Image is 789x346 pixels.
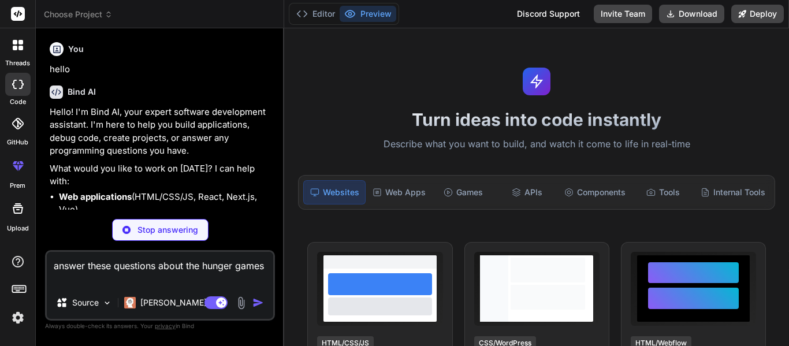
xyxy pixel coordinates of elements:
div: Games [433,180,494,204]
img: settings [8,308,28,328]
img: icon [252,297,264,308]
textarea: answer these questions about the hunger games [47,252,273,287]
p: Source [72,297,99,308]
img: Claude 4 Sonnet [124,297,136,308]
p: Describe what you want to build, and watch it come to life in real-time [291,137,782,152]
button: Invite Team [594,5,652,23]
p: Hello! I'm Bind AI, your expert software development assistant. I'm here to help you build applic... [50,106,273,158]
span: privacy [155,322,176,329]
img: Pick Models [102,298,112,308]
p: Always double-check its answers. Your in Bind [45,321,275,332]
p: hello [50,63,273,76]
img: attachment [235,296,248,310]
label: Upload [7,224,29,233]
h1: Turn ideas into code instantly [291,109,782,130]
label: code [10,97,26,107]
label: prem [10,181,25,191]
p: Stop answering [137,224,198,236]
p: [PERSON_NAME] 4 S.. [140,297,226,308]
div: Websites [303,180,366,204]
strong: Web applications [59,191,132,202]
button: Preview [340,6,396,22]
h6: Bind AI [68,86,96,98]
label: threads [5,58,30,68]
button: Deploy [731,5,784,23]
span: Choose Project [44,9,113,20]
div: Web Apps [368,180,430,204]
div: Tools [632,180,694,204]
div: APIs [496,180,557,204]
h6: You [68,43,84,55]
div: Components [560,180,630,204]
li: (HTML/CSS/JS, React, Next.js, Vue) [59,191,273,217]
button: Editor [292,6,340,22]
div: Discord Support [510,5,587,23]
button: Download [659,5,724,23]
p: What would you like to work on [DATE]? I can help with: [50,162,273,188]
label: GitHub [7,137,28,147]
div: Internal Tools [696,180,770,204]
